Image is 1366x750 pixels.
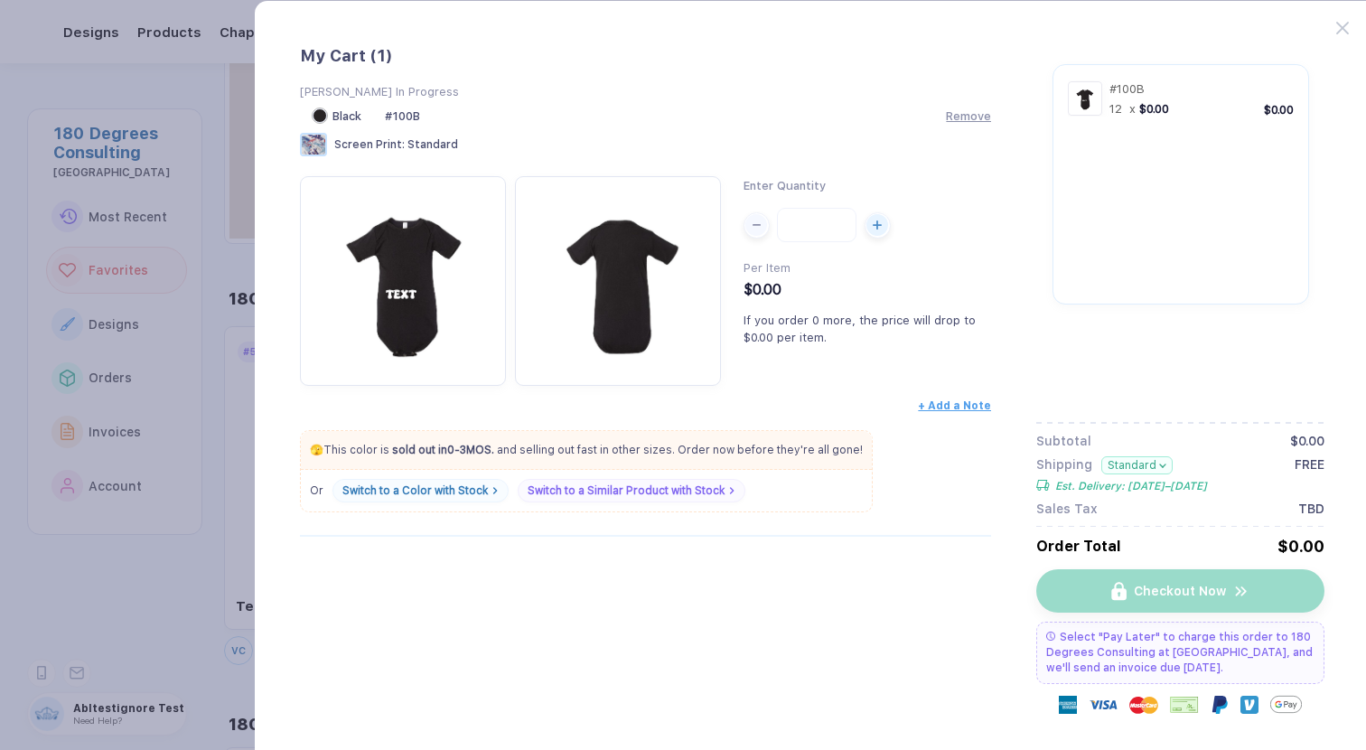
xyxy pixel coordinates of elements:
span: Enter Quantity [744,179,826,192]
span: Standard [407,138,458,151]
div: Select "Pay Later" to charge this order to 180 Degrees Consulting at [GEOGRAPHIC_DATA], and we'll... [1036,622,1324,684]
img: express [1059,696,1077,714]
span: $0.00 [1139,102,1169,116]
img: 1759258030650oaprv_nt_front.png [309,185,497,373]
span: Order Total [1036,538,1121,555]
span: $0.00 [744,281,781,298]
button: Remove [946,109,991,123]
p: This color is and selling out fast in other sizes. Order now before they're all gone! [301,442,872,458]
img: Google Pay [1270,689,1302,720]
div: $0.00 [1264,103,1294,117]
div: My Cart ( 1 ) [300,46,992,67]
span: x [1129,102,1136,116]
img: master-card [1129,690,1158,719]
span: FREE [1295,457,1324,492]
span: Or [310,484,323,497]
span: 🫣 [310,444,323,456]
span: # 100B [1109,82,1145,96]
span: Shipping [1036,457,1092,474]
button: + Add a Note [918,399,991,412]
img: cheque [1170,696,1199,714]
img: visa [1089,690,1118,719]
span: Est. Delivery: [DATE]–[DATE] [1055,480,1207,492]
div: [PERSON_NAME] In Progress [300,85,992,98]
span: If you order 0 more, the price will drop to $0.00 per item. [744,314,976,344]
img: Paypal [1211,696,1229,714]
div: Switch to a Similar Product with Stock [528,484,725,497]
span: Sales Tax [1036,502,1098,516]
span: Black [332,109,361,123]
img: Screen Print [300,133,327,156]
img: 1759258030650ppkkc_nt_back.png [524,185,712,373]
span: Screen Print : [334,138,405,151]
div: Switch to a Color with Stock [342,484,488,497]
a: Switch to a Color with Stock [332,479,509,502]
strong: sold out in 0-3MOS . [392,444,494,456]
a: Switch to a Similar Product with Stock [518,479,745,502]
div: $0.00 [1290,434,1324,448]
span: TBD [1298,502,1324,516]
span: 12 [1109,102,1122,116]
img: 1759258030650oaprv_nt_front.png [1071,85,1099,112]
button: Standard [1101,456,1173,474]
span: Subtotal [1036,434,1091,448]
span: # 100B [385,109,420,123]
div: $0.00 [1277,537,1324,556]
span: Per Item [744,261,791,275]
img: Venmo [1240,696,1258,714]
img: pay later [1046,632,1055,641]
